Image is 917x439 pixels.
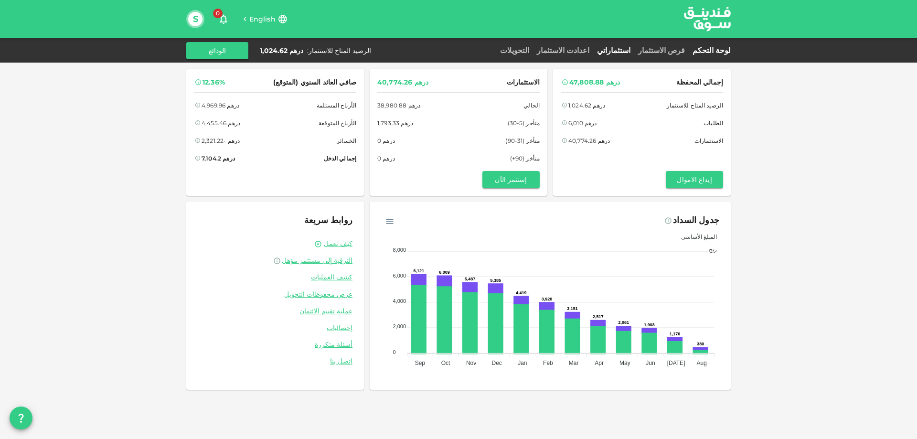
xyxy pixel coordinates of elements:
tspan: [DATE] [667,360,685,366]
div: درهم 6,010 [568,118,597,128]
button: الودائع [186,42,248,59]
tspan: Feb [543,360,553,366]
div: 12.36% [203,76,225,88]
tspan: Nov [466,360,476,366]
button: question [10,407,32,429]
tspan: 8,000 [393,247,406,253]
a: عرض محفوظات التحويل [198,290,352,299]
a: logo [684,0,731,37]
span: متأخر (90+) [510,153,540,163]
tspan: 0 [393,349,396,355]
tspan: 4,000 [393,298,406,304]
span: متأخر (31-90) [505,136,540,146]
div: درهم 47,808.88 [569,76,620,88]
tspan: Oct [441,360,450,366]
tspan: Apr [595,360,604,366]
span: ربح [702,246,717,253]
span: إجمالي الدخل [324,153,356,163]
span: الرصيد المتاح للاستثمار [667,100,723,110]
div: درهم 7,104.2 [202,153,235,163]
div: درهم 1,793.33 [377,118,413,128]
div: درهم 40,774.26 [377,76,428,88]
tspan: Aug [697,360,707,366]
span: English [249,15,276,23]
button: S [188,12,203,26]
div: درهم 38,980.88 [377,100,420,110]
button: إستثمر الآن [482,171,540,188]
a: إحصائيات [198,323,352,332]
button: إيداع الاموال [666,171,723,188]
div: درهم 0 [377,136,395,146]
span: الاستثمارات [507,76,540,88]
span: 0 [213,9,223,18]
tspan: May [619,360,630,366]
a: عملية تقييم الائتمان [198,307,352,316]
span: صافي العائد السنوي (المتوقع) [273,76,356,88]
a: أسئلة متكررة [198,340,352,349]
span: روابط سريعة [304,215,352,225]
a: اتصل بنا [198,357,352,366]
span: الاستثمارات [694,136,723,146]
span: الأرباح المتوقعة [319,118,356,128]
div: درهم 4,969.96 [202,100,239,110]
a: كيف تعمل [324,239,352,248]
div: درهم -2,321.22 [202,136,240,146]
div: درهم 4,455.46 [202,118,240,128]
a: التحويلات [496,46,533,55]
tspan: Jan [518,360,527,366]
tspan: 2,000 [393,323,406,329]
button: 0 [214,10,233,29]
a: كشف العمليات [198,273,352,282]
div: درهم 40,774.26 [568,136,610,146]
span: متأخر (5-30) [508,118,540,128]
div: درهم 0 [377,153,395,163]
a: لوحة التحكم [689,46,731,55]
span: الخسائر [337,136,356,146]
span: الترقية إلى مستثمر مؤهل [282,256,352,265]
a: فرص الاستثمار [634,46,689,55]
img: logo [672,0,743,37]
span: إجمالي المحفظة [676,76,723,88]
div: درهم 1,024.62 [568,100,605,110]
a: الترقية إلى مستثمر مؤهل [198,256,352,265]
span: المبلغ الأساسي [674,233,717,240]
tspan: Sep [415,360,426,366]
tspan: Dec [492,360,502,366]
div: الرصيد المتاح للاستثمار : [307,46,371,55]
span: الحالي [523,100,540,110]
a: استثماراتي [593,46,634,55]
span: الطلبات [704,118,723,128]
div: جدول السداد [673,213,719,228]
a: اعدادت الاستثمار [533,46,593,55]
tspan: Jun [646,360,655,366]
tspan: Mar [569,360,579,366]
tspan: 6,000 [393,273,406,278]
span: الأرباح المستلمة [317,100,356,110]
div: درهم 1,024.62 [260,46,303,55]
